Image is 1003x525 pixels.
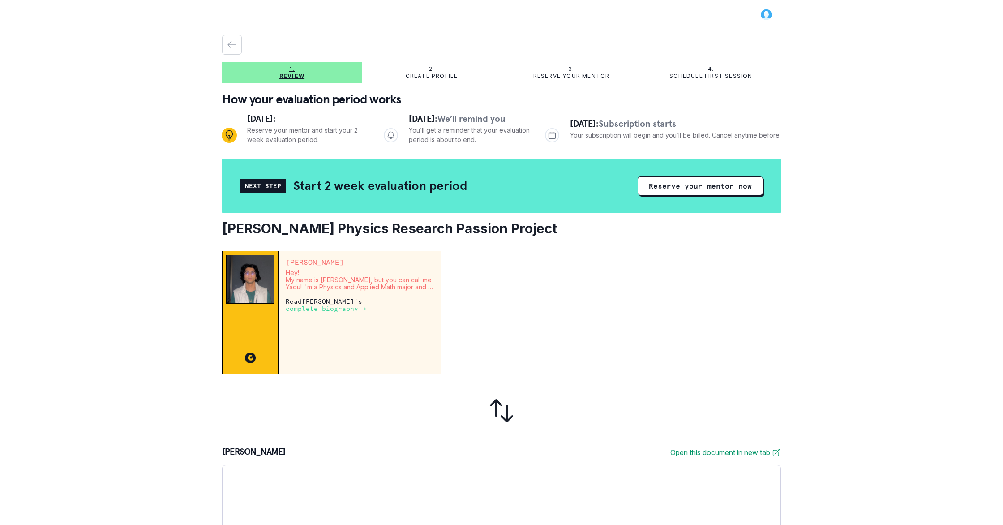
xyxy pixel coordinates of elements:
[429,65,434,73] p: 2.
[286,305,366,312] a: complete biography →
[568,65,574,73] p: 3.
[406,73,458,80] p: Create profile
[670,447,781,458] a: Open this document in new tab
[226,255,274,304] img: Mentor Image
[222,447,286,458] p: [PERSON_NAME]
[570,118,599,129] span: [DATE]:
[708,65,714,73] p: 4.
[293,178,467,194] h2: Start 2 week evaluation period
[286,258,434,266] p: [PERSON_NAME]
[247,125,369,144] p: Reserve your mentor and start your 2 week evaluation period.
[247,113,276,125] span: [DATE]:
[245,353,256,363] img: CC image
[286,305,366,312] p: complete biography →
[286,276,434,291] p: My name is [PERSON_NAME], but you can call me Yadu! I'm a Physics and Applied Math major and a ri...
[638,176,763,195] button: Reserve your mentor now
[222,112,781,159] div: Progress
[279,73,304,80] p: Review
[669,73,752,80] p: Schedule first session
[240,179,286,193] div: Next Step
[286,298,434,312] p: Read [PERSON_NAME] 's
[409,113,437,125] span: [DATE]:
[222,220,781,237] h2: [PERSON_NAME] Physics Research Passion Project
[289,65,295,73] p: 1.
[286,269,434,276] p: Hey!
[570,130,781,140] p: Your subscription will begin and you’ll be billed. Cancel anytime before.
[222,90,781,108] p: How your evaluation period works
[599,118,676,129] span: Subscription starts
[437,113,506,125] span: We’ll remind you
[533,73,610,80] p: Reserve your mentor
[752,7,781,22] button: profile picture
[409,125,531,144] p: You’ll get a reminder that your evaluation period is about to end.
